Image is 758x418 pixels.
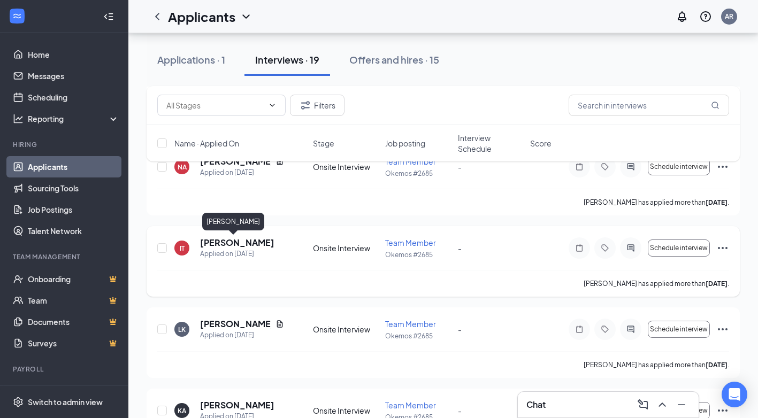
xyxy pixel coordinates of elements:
[385,319,436,329] span: Team Member
[13,113,24,124] svg: Analysis
[13,140,117,149] div: Hiring
[650,326,708,333] span: Schedule interview
[28,311,119,332] a: DocumentsCrown
[178,406,186,415] div: KA
[174,138,239,149] span: Name · Applied On
[673,396,690,413] button: Minimize
[706,198,728,206] b: [DATE]
[706,361,728,369] b: [DATE]
[28,113,120,124] div: Reporting
[268,101,277,110] svg: ChevronDown
[13,252,117,261] div: Team Management
[313,324,379,335] div: Onsite Interview
[28,177,119,199] a: Sourcing Tools
[103,11,114,22] svg: Collapse
[28,381,119,402] a: PayrollCrown
[711,101,719,110] svg: MagnifyingGlass
[385,400,436,410] span: Team Member
[151,10,164,23] svg: ChevronLeft
[716,404,729,417] svg: Ellipses
[200,249,274,259] div: Applied on [DATE]
[725,12,733,21] div: AR
[458,406,462,415] span: -
[349,53,439,66] div: Offers and hires · 15
[716,242,729,254] svg: Ellipses
[166,99,264,111] input: All Stages
[385,169,451,178] p: Okemos #2685
[28,290,119,311] a: TeamCrown
[385,331,451,340] p: Okemos #2685
[13,365,117,374] div: Payroll
[624,325,637,334] svg: ActiveChat
[290,95,344,116] button: Filter Filters
[299,99,312,112] svg: Filter
[28,332,119,354] a: SurveysCrown
[200,399,274,411] h5: [PERSON_NAME]
[28,397,103,407] div: Switch to admin view
[526,399,546,411] h3: Chat
[240,10,252,23] svg: ChevronDown
[200,330,284,340] div: Applied on [DATE]
[584,360,729,369] p: [PERSON_NAME] has applied more than .
[200,237,274,249] h5: [PERSON_NAME]
[385,238,436,247] span: Team Member
[385,250,451,259] p: Okemos #2685
[200,167,284,178] div: Applied on [DATE]
[200,318,271,330] h5: [PERSON_NAME]
[569,95,729,116] input: Search in interviews
[573,325,586,334] svg: Note
[28,87,119,108] a: Scheduling
[12,11,22,21] svg: WorkstreamLogo
[275,320,284,328] svg: Document
[168,7,235,26] h1: Applicants
[28,156,119,177] a: Applicants
[648,321,710,338] button: Schedule interview
[584,198,729,207] p: [PERSON_NAME] has applied more than .
[180,244,185,253] div: IT
[13,397,24,407] svg: Settings
[584,279,729,288] p: [PERSON_NAME] has applied more than .
[313,138,334,149] span: Stage
[530,138,552,149] span: Score
[573,244,586,252] svg: Note
[178,325,186,334] div: LK
[202,213,264,230] div: [PERSON_NAME]
[706,280,728,288] b: [DATE]
[157,53,225,66] div: Applications · 1
[255,53,319,66] div: Interviews · 19
[28,268,119,290] a: OnboardingCrown
[313,243,379,253] div: Onsite Interview
[28,220,119,242] a: Talent Network
[599,244,611,252] svg: Tag
[656,398,669,411] svg: ChevronUp
[654,396,671,413] button: ChevronUp
[313,405,379,416] div: Onsite Interview
[28,44,119,65] a: Home
[458,324,462,334] span: -
[648,239,710,257] button: Schedule interview
[28,65,119,87] a: Messages
[650,244,708,252] span: Schedule interview
[385,138,425,149] span: Job posting
[676,10,688,23] svg: Notifications
[599,325,611,334] svg: Tag
[28,199,119,220] a: Job Postings
[637,398,649,411] svg: ComposeMessage
[675,398,688,411] svg: Minimize
[624,244,637,252] svg: ActiveChat
[722,382,747,407] div: Open Intercom Messenger
[699,10,712,23] svg: QuestionInfo
[458,243,462,253] span: -
[716,323,729,336] svg: Ellipses
[634,396,652,413] button: ComposeMessage
[458,133,524,154] span: Interview Schedule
